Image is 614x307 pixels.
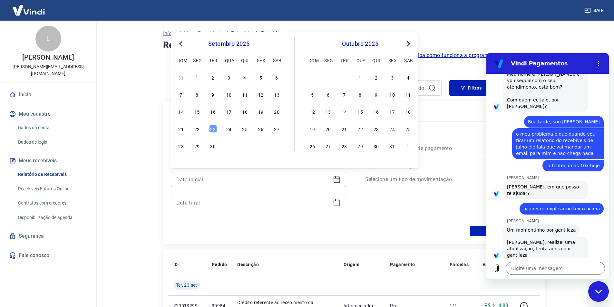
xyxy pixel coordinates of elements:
div: sab [273,56,281,64]
div: Choose sábado, 1 de novembro de 2025 [404,142,412,150]
img: Vindi [8,0,50,20]
div: Choose terça-feira, 7 de outubro de 2025 [340,91,348,98]
div: Choose sábado, 13 de setembro de 2025 [273,91,281,98]
label: Tipo de Movimentação [363,163,536,170]
div: Choose sexta-feira, 3 de outubro de 2025 [257,142,265,150]
div: Choose segunda-feira, 22 de setembro de 2025 [193,125,201,133]
span: Ter, 23 set [176,282,197,288]
div: Choose quarta-feira, 24 de setembro de 2025 [225,125,233,133]
div: Choose quinta-feira, 25 de setembro de 2025 [241,125,249,133]
div: Choose quinta-feira, 16 de outubro de 2025 [372,108,380,115]
div: Choose terça-feira, 21 de outubro de 2025 [340,125,348,133]
p: Origem [344,261,359,268]
div: Choose sábado, 4 de outubro de 2025 [273,142,281,150]
div: Choose sábado, 4 de outubro de 2025 [404,73,412,81]
p: Descrição [237,261,259,268]
div: seg [324,56,332,64]
div: Choose domingo, 14 de setembro de 2025 [177,108,185,115]
button: Filtros [449,80,493,96]
button: Previous Month [177,40,185,48]
div: Choose domingo, 21 de setembro de 2025 [177,125,185,133]
div: Choose domingo, 19 de outubro de 2025 [308,125,316,133]
div: Choose domingo, 28 de setembro de 2025 [177,142,185,150]
div: Choose segunda-feira, 20 de outubro de 2025 [324,125,332,133]
p: Pedido [212,261,227,268]
div: sex [388,56,396,64]
div: Choose segunda-feira, 27 de outubro de 2025 [324,142,332,150]
div: month 2025-09 [176,72,281,150]
a: Relatório de Recebíveis [15,168,89,181]
div: Choose terça-feira, 28 de outubro de 2025 [340,142,348,150]
input: Data final [176,198,330,207]
a: Saiba como funciona a programação dos recebimentos [412,52,545,59]
div: Choose sábado, 18 de outubro de 2025 [404,108,412,115]
button: Meus recebíveis [8,154,89,168]
div: Choose sexta-feira, 24 de outubro de 2025 [388,125,396,133]
div: qua [225,56,233,64]
iframe: Botão para abrir a janela de mensagens, conversa em andamento [588,281,609,302]
h4: Relatório de Recebíveis [163,39,545,52]
div: Choose sexta-feira, 19 de setembro de 2025 [257,108,265,115]
div: Choose quarta-feira, 3 de setembro de 2025 [225,73,233,81]
div: Choose terça-feira, 16 de setembro de 2025 [209,108,217,115]
div: qui [241,56,249,64]
p: / [226,30,228,37]
div: Choose quarta-feira, 17 de setembro de 2025 [225,108,233,115]
div: Choose quarta-feira, 15 de outubro de 2025 [356,108,364,115]
div: Choose sábado, 11 de outubro de 2025 [404,91,412,98]
div: Choose quarta-feira, 29 de outubro de 2025 [356,142,364,150]
div: Choose sábado, 6 de setembro de 2025 [273,73,281,81]
div: Choose terça-feira, 30 de setembro de 2025 [340,73,348,81]
div: Choose quarta-feira, 8 de outubro de 2025 [356,91,364,98]
a: Disponibilização de agenda [15,211,89,224]
div: Choose quinta-feira, 18 de setembro de 2025 [241,108,249,115]
button: Aplicar filtros [470,226,537,236]
div: Choose quarta-feira, 1 de outubro de 2025 [356,73,364,81]
div: Choose quinta-feira, 2 de outubro de 2025 [241,142,249,150]
div: ter [209,56,217,64]
div: Choose quinta-feira, 4 de setembro de 2025 [241,73,249,81]
a: Segurança [8,229,89,243]
div: Choose domingo, 28 de setembro de 2025 [308,73,316,81]
div: dom [177,56,185,64]
p: Valor Líq. [482,261,503,268]
div: Choose quarta-feira, 10 de setembro de 2025 [225,91,233,98]
div: qui [372,56,380,64]
div: Choose terça-feira, 30 de setembro de 2025 [209,142,217,150]
div: Choose quinta-feira, 2 de outubro de 2025 [372,73,380,81]
p: Parcelas [450,261,469,268]
div: month 2025-10 [307,72,413,150]
div: sex [257,56,265,64]
p: [PERSON_NAME][EMAIL_ADDRESS][DOMAIN_NAME] [5,63,91,77]
a: Contratos com credores [15,197,89,210]
div: Choose segunda-feira, 1 de setembro de 2025 [193,73,201,81]
p: Relatório de Recebíveis [231,30,287,37]
div: Choose sexta-feira, 17 de outubro de 2025 [388,108,396,115]
div: Choose segunda-feira, 29 de setembro de 2025 [324,73,332,81]
p: / [179,30,181,37]
p: Início [163,30,176,37]
a: Meus Recebíveis [183,30,223,37]
div: Choose domingo, 5 de outubro de 2025 [308,91,316,98]
div: Choose quinta-feira, 30 de outubro de 2025 [372,142,380,150]
p: ID [173,261,178,268]
div: Choose domingo, 26 de outubro de 2025 [308,142,316,150]
div: Choose segunda-feira, 13 de outubro de 2025 [324,108,332,115]
div: outubro 2025 [307,40,413,48]
div: Choose domingo, 12 de outubro de 2025 [308,108,316,115]
div: Choose segunda-feira, 6 de outubro de 2025 [324,91,332,98]
div: Choose sábado, 27 de setembro de 2025 [273,125,281,133]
